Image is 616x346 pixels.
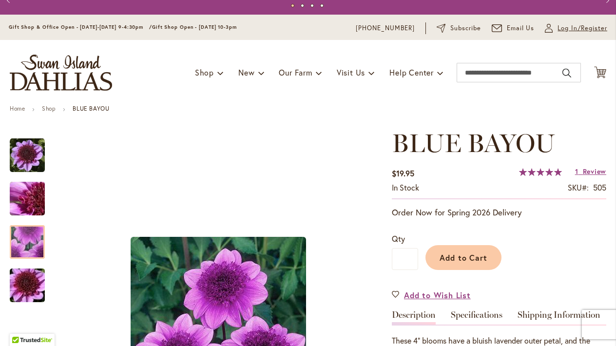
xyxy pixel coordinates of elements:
a: Add to Wish List [392,289,471,301]
button: Add to Cart [425,245,501,270]
a: store logo [10,55,112,91]
span: Qty [392,233,405,244]
a: Subscribe [437,23,481,33]
span: Our Farm [279,67,312,77]
div: BLUE BAYOU [10,259,45,302]
a: Email Us [492,23,535,33]
a: Shipping Information [518,310,600,325]
span: Shop [195,67,214,77]
div: 505 [593,182,606,193]
button: 4 of 4 [320,4,324,7]
div: Availability [392,182,419,193]
button: 2 of 4 [301,4,304,7]
button: 1 of 4 [291,4,294,7]
iframe: Launch Accessibility Center [7,311,35,339]
span: Add to Cart [440,252,488,263]
img: BLUE BAYOU [10,138,45,173]
span: BLUE BAYOU [392,128,555,158]
a: Home [10,105,25,112]
span: Subscribe [450,23,481,33]
a: [PHONE_NUMBER] [356,23,415,33]
a: Log In/Register [545,23,607,33]
button: 3 of 4 [310,4,314,7]
span: Add to Wish List [404,289,471,301]
strong: BLUE BAYOU [73,105,109,112]
div: BLUE BAYOU [10,172,55,215]
span: Email Us [507,23,535,33]
span: Gift Shop & Office Open - [DATE]-[DATE] 9-4:30pm / [9,24,152,30]
a: 1 Review [575,167,606,176]
div: 100% [519,168,562,176]
div: BLUE BAYOU [10,129,55,172]
p: Order Now for Spring 2026 Delivery [392,207,606,218]
div: BLUE BAYOU [10,215,55,259]
span: New [238,67,254,77]
strong: SKU [568,182,589,192]
span: Review [583,167,606,176]
span: Gift Shop Open - [DATE] 10-3pm [152,24,237,30]
a: Shop [42,105,56,112]
span: Log In/Register [558,23,607,33]
span: 1 [575,167,578,176]
a: Description [392,310,436,325]
span: Help Center [389,67,434,77]
span: In stock [392,182,419,192]
span: $19.95 [392,168,414,178]
a: Specifications [451,310,502,325]
span: Visit Us [337,67,365,77]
